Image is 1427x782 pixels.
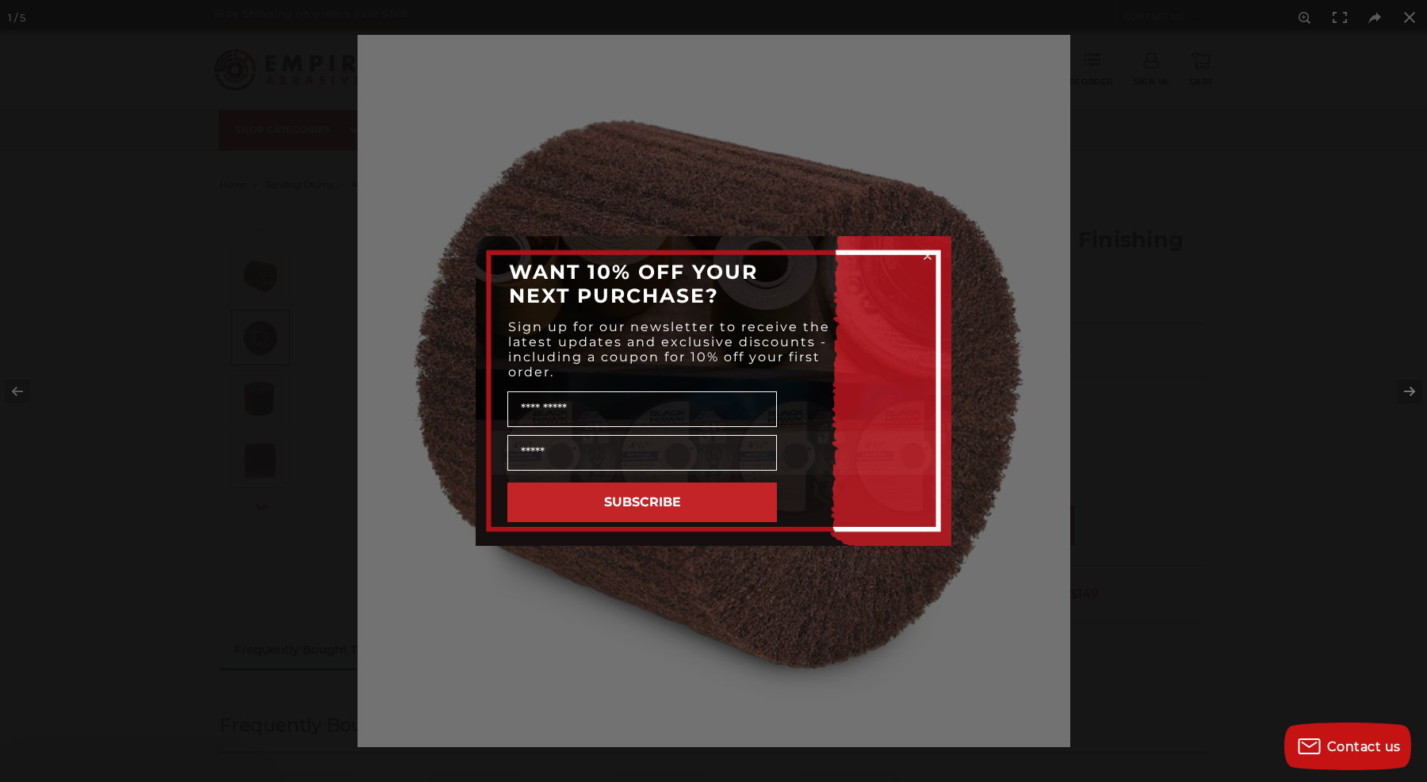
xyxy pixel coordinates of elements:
[920,248,935,264] button: Close dialog
[508,319,830,380] span: Sign up for our newsletter to receive the latest updates and exclusive discounts - including a co...
[507,435,777,471] input: Email
[509,260,758,307] span: WANT 10% OFF YOUR NEXT PURCHASE?
[1327,739,1401,754] span: Contact us
[507,483,777,522] button: SUBSCRIBE
[1284,723,1411,770] button: Contact us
